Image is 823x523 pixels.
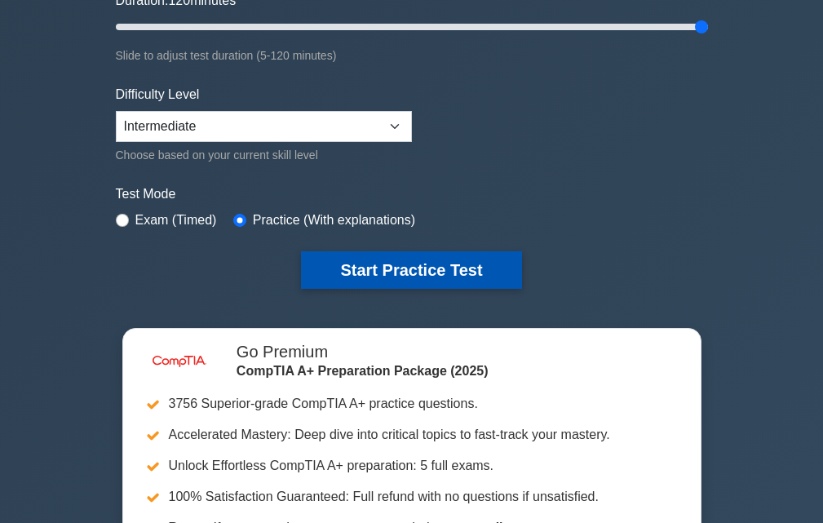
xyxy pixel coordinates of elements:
[116,145,412,165] div: Choose based on your current skill level
[116,46,708,65] div: Slide to adjust test duration (5-120 minutes)
[116,184,708,204] label: Test Mode
[301,251,521,289] button: Start Practice Test
[116,85,200,104] label: Difficulty Level
[253,211,415,230] label: Practice (With explanations)
[135,211,217,230] label: Exam (Timed)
